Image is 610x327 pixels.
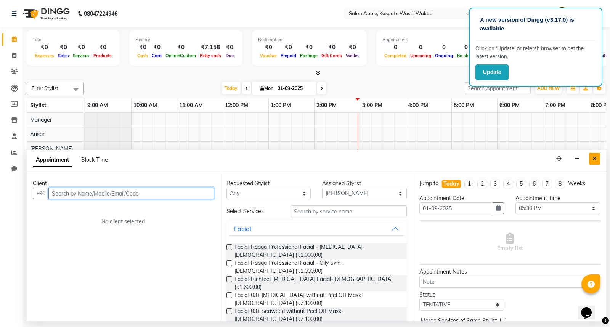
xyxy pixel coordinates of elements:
[529,180,539,188] li: 6
[503,180,513,188] li: 4
[226,180,311,188] div: Requested Stylist
[319,43,344,52] div: ₹0
[91,43,114,52] div: ₹0
[382,53,408,58] span: Completed
[164,43,198,52] div: ₹0
[464,180,474,188] li: 1
[48,188,214,199] input: Search by Name/Mobile/Email/Code
[298,53,319,58] span: Package
[568,180,585,188] div: Weeks
[490,180,500,188] li: 3
[150,53,164,58] span: Card
[315,100,339,111] a: 2:00 PM
[132,100,159,111] a: 10:00 AM
[516,180,526,188] li: 5
[51,218,196,226] div: No client selected
[164,53,198,58] span: Online/Custom
[382,37,477,43] div: Appointment
[475,64,509,80] button: Update
[291,205,407,217] input: Search by service name
[177,100,205,111] a: 11:00 AM
[322,180,407,188] div: Assigned Stylist
[85,100,110,111] a: 9:00 AM
[497,233,523,252] span: Empty list
[84,3,117,24] b: 08047224946
[419,268,600,276] div: Appointment Notes
[406,100,430,111] a: 4:00 PM
[198,43,223,52] div: ₹7,158
[279,53,298,58] span: Prepaid
[56,43,71,52] div: ₹0
[19,3,72,24] img: logo
[135,43,150,52] div: ₹0
[555,180,565,188] li: 8
[279,43,298,52] div: ₹0
[234,291,401,307] span: Facial-03+ [MEDICAL_DATA] without Peel Off Mask-[DEMOGRAPHIC_DATA] (₹2,100.00)
[198,53,223,58] span: Petty cash
[223,100,250,111] a: 12:00 PM
[223,43,236,52] div: ₹0
[33,43,56,52] div: ₹0
[443,180,459,188] div: Today
[419,194,504,202] div: Appointment Date
[537,85,560,91] span: ADD NEW
[475,45,596,61] p: Click on ‘Update’ or refersh browser to get the latest version.
[421,317,497,326] span: Merge Services of Same Stylist
[222,82,241,94] span: Today
[319,53,344,58] span: Gift Cards
[382,43,408,52] div: 0
[258,85,275,91] span: Mon
[408,43,433,52] div: 0
[71,53,91,58] span: Services
[360,100,384,111] a: 3:00 PM
[234,224,251,233] div: Facial
[224,53,236,58] span: Due
[515,194,600,202] div: Appointment Time
[455,53,477,58] span: No show
[91,53,114,58] span: Products
[543,100,567,111] a: 7:00 PM
[477,180,487,188] li: 2
[419,202,493,214] input: yyyy-mm-dd
[452,100,476,111] a: 5:00 PM
[419,180,438,188] div: Jump to
[464,82,531,94] input: Search Appointment
[344,43,361,52] div: ₹0
[234,259,401,275] span: Facial-Raaga Professional Facial - Oily Skin-[DEMOGRAPHIC_DATA] (₹1,000.00)
[135,37,236,43] div: Finance
[455,43,477,52] div: 0
[30,145,73,152] span: [PERSON_NAME]
[150,43,164,52] div: ₹0
[32,85,58,91] span: Filter Stylist
[535,83,562,94] button: ADD NEW
[498,100,522,111] a: 6:00 PM
[542,180,552,188] li: 7
[258,53,279,58] span: Voucher
[258,43,279,52] div: ₹0
[33,37,114,43] div: Total
[555,7,569,20] img: Manager
[33,153,72,167] span: Appointment
[81,156,108,163] span: Block Time
[480,16,591,33] p: A new version of Dingg (v3.17.0) is available
[234,307,401,323] span: Facial-03+ Seaweed without Peel Off Mask-[DEMOGRAPHIC_DATA] (₹2,100.00)
[578,297,602,319] iframe: chat widget
[33,180,214,188] div: Client
[30,131,45,138] span: Ansar
[433,53,455,58] span: Ongoing
[30,116,52,123] span: Manager
[230,222,404,236] button: Facial
[298,43,319,52] div: ₹0
[419,291,504,299] div: Status
[433,43,455,52] div: 0
[589,153,600,165] button: Close
[33,188,49,199] button: +91
[344,53,361,58] span: Wallet
[71,43,91,52] div: ₹0
[234,243,401,259] span: Facial-Raaga Professional Facial - [MEDICAL_DATA]-[DEMOGRAPHIC_DATA] (₹1,000.00)
[234,275,401,291] span: Facial-Richfeel [MEDICAL_DATA] Facial-[DEMOGRAPHIC_DATA] (₹1,600.00)
[269,100,293,111] a: 1:00 PM
[135,53,150,58] span: Cash
[258,37,361,43] div: Redemption
[33,53,56,58] span: Expenses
